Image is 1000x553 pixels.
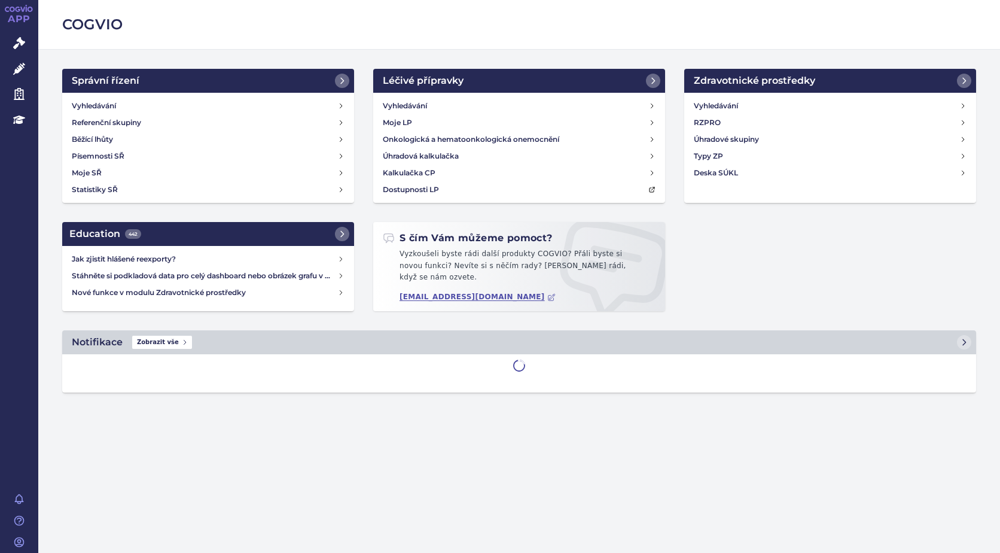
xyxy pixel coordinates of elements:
a: Léčivé přípravky [373,69,665,93]
h4: Písemnosti SŘ [72,150,124,162]
a: Statistiky SŘ [67,181,349,198]
h4: Úhradová kalkulačka [383,150,459,162]
h4: Moje LP [383,117,412,129]
h2: S čím Vám můžeme pomoct? [383,232,553,245]
a: Běžící lhůty [67,131,349,148]
h4: Jak zjistit hlášené reexporty? [72,253,337,265]
a: [EMAIL_ADDRESS][DOMAIN_NAME] [400,293,556,302]
a: Zdravotnické prostředky [684,69,976,93]
a: Moje SŘ [67,165,349,181]
h4: RZPRO [694,117,721,129]
a: Nové funkce v modulu Zdravotnické prostředky [67,284,349,301]
a: RZPRO [689,114,971,131]
h4: Referenční skupiny [72,117,141,129]
h4: Moje SŘ [72,167,102,179]
a: Onkologická a hematoonkologická onemocnění [378,131,660,148]
a: Úhradová kalkulačka [378,148,660,165]
a: Deska SÚKL [689,165,971,181]
h2: Education [69,227,141,241]
h4: Vyhledávání [694,100,738,112]
a: Typy ZP [689,148,971,165]
h4: Onkologická a hematoonkologická onemocnění [383,133,559,145]
a: Education442 [62,222,354,246]
h2: COGVIO [62,14,976,35]
h4: Dostupnosti LP [383,184,439,196]
h4: Vyhledávání [72,100,116,112]
h2: Správní řízení [72,74,139,88]
a: Moje LP [378,114,660,131]
h4: Statistiky SŘ [72,184,118,196]
h2: Notifikace [72,335,123,350]
h4: Deska SÚKL [694,167,738,179]
a: Stáhněte si podkladová data pro celý dashboard nebo obrázek grafu v COGVIO App modulu Analytics [67,268,349,284]
a: Dostupnosti LP [378,181,660,198]
a: Kalkulačka CP [378,165,660,181]
p: Vyzkoušeli byste rádi další produkty COGVIO? Přáli byste si novou funkci? Nevíte si s něčím rady?... [383,248,656,288]
a: Správní řízení [62,69,354,93]
a: Písemnosti SŘ [67,148,349,165]
a: Úhradové skupiny [689,131,971,148]
a: NotifikaceZobrazit vše [62,330,976,354]
h2: Zdravotnické prostředky [694,74,815,88]
a: Referenční skupiny [67,114,349,131]
h4: Běžící lhůty [72,133,113,145]
a: Vyhledávání [689,98,971,114]
h4: Typy ZP [694,150,723,162]
h4: Kalkulačka CP [383,167,435,179]
a: Jak zjistit hlášené reexporty? [67,251,349,268]
h4: Vyhledávání [383,100,427,112]
span: 442 [125,229,141,239]
a: Vyhledávání [67,98,349,114]
h4: Stáhněte si podkladová data pro celý dashboard nebo obrázek grafu v COGVIO App modulu Analytics [72,270,337,282]
span: Zobrazit vše [132,336,192,349]
h4: Úhradové skupiny [694,133,759,145]
h4: Nové funkce v modulu Zdravotnické prostředky [72,287,337,299]
h2: Léčivé přípravky [383,74,464,88]
a: Vyhledávání [378,98,660,114]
